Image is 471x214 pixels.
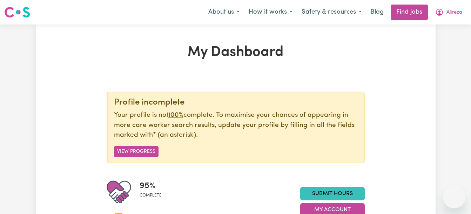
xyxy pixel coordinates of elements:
div: Profile incomplete [114,98,359,108]
p: Your profile is not complete. To maximise your chances of appearing in more care worker search re... [114,110,359,141]
div: Profile completeness: 95% [140,180,167,204]
a: Submit Hours [300,187,365,200]
span: 95 % [140,180,162,192]
iframe: Button to launch messaging window [443,186,465,208]
span: Alireza [446,9,462,16]
a: Find jobs [391,5,428,20]
button: About us [204,5,244,20]
button: How it works [244,5,297,20]
span: complete [140,192,162,199]
a: Careseekers logo [4,4,30,20]
u: 100% [168,112,183,119]
a: Blog [366,5,388,20]
button: Safety & resources [297,5,366,20]
button: View Progress [114,146,159,157]
button: My Account [431,5,467,20]
img: Careseekers logo [4,6,30,19]
span: an asterisk [153,132,196,138]
h1: My Dashboard [107,44,365,61]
